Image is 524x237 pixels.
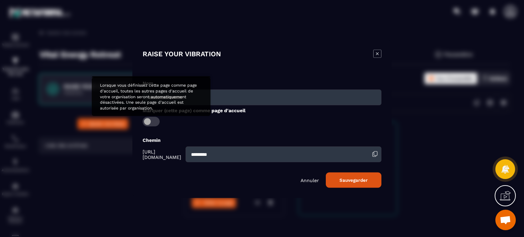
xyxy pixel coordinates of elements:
label: Chemin [143,137,161,143]
h4: RAISE YOUR VIBRATION [143,49,221,59]
button: Sauvegarder [326,172,381,188]
span: [URL][DOMAIN_NAME] [143,149,184,160]
p: Annuler [301,177,319,183]
p: Lorsque vous définissez cette page comme page d'accueil, toutes les autres pages d'accueil de vot... [100,83,202,111]
div: Ouvrir le chat [495,210,516,230]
